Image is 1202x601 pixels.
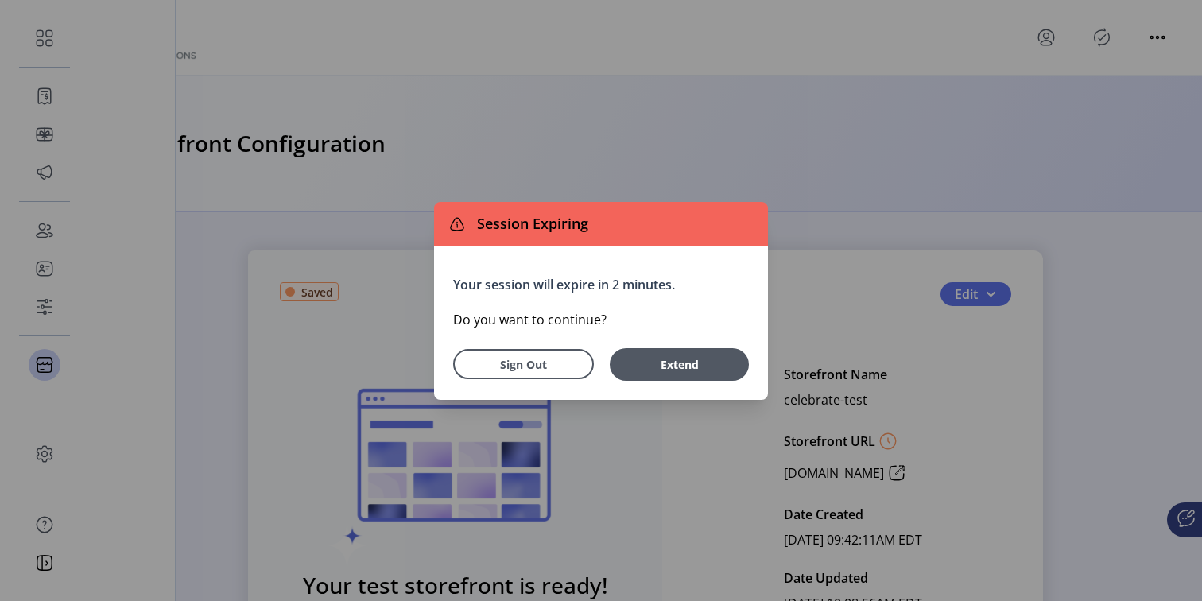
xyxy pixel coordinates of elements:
span: Extend [618,356,741,373]
span: Session Expiring [471,213,588,235]
button: Sign Out [453,349,594,379]
button: Extend [610,348,749,381]
p: Do you want to continue? [453,310,749,329]
p: Your session will expire in 2 minutes. [453,275,749,294]
span: Sign Out [474,356,573,373]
